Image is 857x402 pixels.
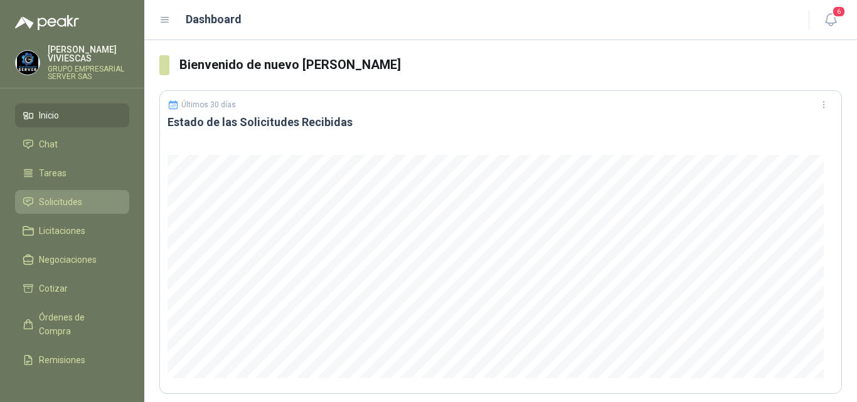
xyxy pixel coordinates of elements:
[15,277,129,300] a: Cotizar
[819,9,842,31] button: 6
[15,348,129,372] a: Remisiones
[39,224,85,238] span: Licitaciones
[15,190,129,214] a: Solicitudes
[15,132,129,156] a: Chat
[181,100,236,109] p: Últimos 30 días
[15,248,129,272] a: Negociaciones
[186,11,242,28] h1: Dashboard
[48,65,129,80] p: GRUPO EMPRESARIAL SERVER SAS
[39,253,97,267] span: Negociaciones
[832,6,846,18] span: 6
[179,55,842,75] h3: Bienvenido de nuevo [PERSON_NAME]
[15,161,129,185] a: Tareas
[39,137,58,151] span: Chat
[168,115,834,130] h3: Estado de las Solicitudes Recibidas
[39,282,68,295] span: Cotizar
[15,219,129,243] a: Licitaciones
[39,108,59,122] span: Inicio
[39,310,117,338] span: Órdenes de Compra
[16,51,40,75] img: Company Logo
[39,166,67,180] span: Tareas
[15,305,129,343] a: Órdenes de Compra
[15,15,79,30] img: Logo peakr
[15,103,129,127] a: Inicio
[39,195,82,209] span: Solicitudes
[39,353,85,367] span: Remisiones
[48,45,129,63] p: [PERSON_NAME] VIVIESCAS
